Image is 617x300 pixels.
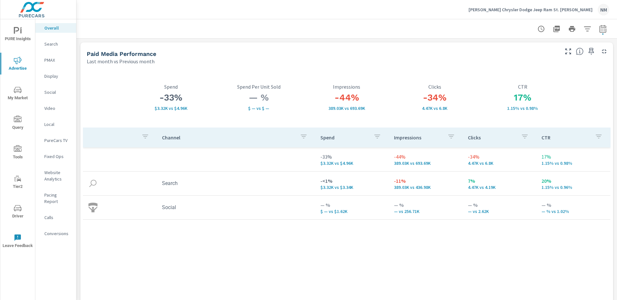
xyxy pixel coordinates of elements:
span: My Market [2,86,33,102]
button: Make Fullscreen [563,46,573,57]
p: $3,317 vs $4,958 [127,106,215,111]
p: $ — vs $1,616 [320,209,384,214]
div: Conversions [35,229,76,238]
td: Social [157,199,315,216]
p: PMAX [44,57,71,63]
p: 4,468 vs 6,803 [468,161,532,166]
p: -11% [394,177,458,185]
p: $3,317 vs $3,342 [320,185,384,190]
div: Calls [35,213,76,222]
button: Apply Filters [581,22,594,35]
p: Conversions [44,230,71,237]
p: Spend [127,84,215,90]
p: 1.15% vs 0.98% [541,161,605,166]
span: Advertise [2,57,33,72]
p: 7% [468,177,532,185]
p: Website Analytics [44,169,71,182]
div: Local [35,119,76,129]
p: 20% [541,177,605,185]
p: 389,034 vs 693,693 [394,161,458,166]
p: Last month vs Previous month [87,57,155,65]
p: Video [44,105,71,111]
div: Overall [35,23,76,33]
div: NM [598,4,609,15]
p: 389,034 vs 436,984 [394,185,458,190]
h3: -33% [127,92,215,103]
div: PMAX [35,55,76,65]
p: Overall [44,25,71,31]
p: Display [44,73,71,79]
span: Save this to your personalized report [586,46,596,57]
p: PureCars TV [44,137,71,144]
p: -33% [320,153,384,161]
span: Leave Feedback [2,234,33,250]
p: [PERSON_NAME] Chrysler Dodge Jeep Ram St. [PERSON_NAME] [469,7,593,13]
div: Video [35,103,76,113]
button: Minimize Widget [599,46,609,57]
p: — vs 2,618 [468,209,532,214]
p: $3,317 vs $4,958 [320,161,384,166]
p: 1.15% vs 0.98% [479,106,567,111]
p: Calls [44,214,71,221]
p: CTR [541,134,590,141]
p: Search [44,41,71,47]
h5: Paid Media Performance [87,50,156,57]
p: Pacing Report [44,192,71,205]
span: PURE Insights [2,27,33,43]
div: Pacing Report [35,190,76,206]
h3: — % [215,92,303,103]
p: Social [44,89,71,95]
p: Impressions [303,84,391,90]
div: PureCars TV [35,136,76,145]
p: Channel [162,134,295,141]
span: Tier2 [2,175,33,190]
div: nav menu [0,19,35,256]
img: icon-social.svg [88,203,98,212]
span: Tools [2,145,33,161]
img: icon-search.svg [88,179,98,188]
p: -44% [394,153,458,161]
p: — % [394,201,458,209]
div: Website Analytics [35,168,76,184]
div: Search [35,39,76,49]
div: Fixed Ops [35,152,76,161]
p: — vs 256,709 [394,209,458,214]
button: Select Date Range [596,22,609,35]
h3: -34% [391,92,479,103]
div: Social [35,87,76,97]
p: — % [468,201,532,209]
p: 1.15% vs 0.96% [541,185,605,190]
p: CTR [479,84,567,90]
td: Search [157,175,315,191]
p: 4,468 vs 4,185 [468,185,532,190]
p: Impressions [394,134,442,141]
p: 17% [541,153,605,161]
p: Fixed Ops [44,153,71,160]
p: $ — vs $ — [215,106,303,111]
div: Display [35,71,76,81]
span: Query [2,116,33,131]
p: — % vs 1.02% [541,209,605,214]
p: Local [44,121,71,128]
p: 389,034 vs 693,693 [303,106,391,111]
p: Spend Per Unit Sold [215,84,303,90]
span: Understand performance metrics over the selected time range. [576,48,584,55]
p: Spend [320,134,369,141]
p: 4,468 vs 6,803 [391,106,479,111]
p: — % [320,201,384,209]
span: Driver [2,204,33,220]
p: -34% [468,153,532,161]
p: — % [541,201,605,209]
p: -<1% [320,177,384,185]
p: Clicks [391,84,479,90]
p: Clicks [468,134,516,141]
button: "Export Report to PDF" [550,22,563,35]
button: Print Report [566,22,578,35]
h3: -44% [303,92,391,103]
h3: 17% [479,92,567,103]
